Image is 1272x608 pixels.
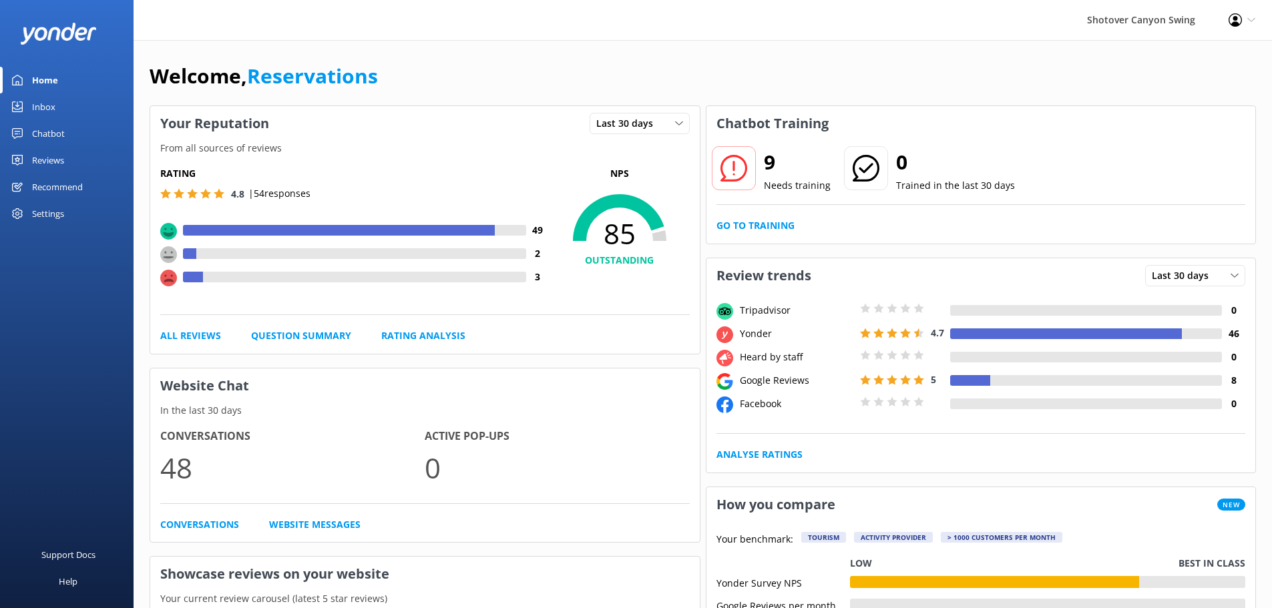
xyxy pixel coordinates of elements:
[716,218,795,233] a: Go to Training
[736,373,857,388] div: Google Reviews
[896,178,1015,193] p: Trained in the last 30 days
[716,576,850,588] div: Yonder Survey NPS
[854,532,933,543] div: Activity Provider
[526,270,550,284] h4: 3
[32,93,55,120] div: Inbox
[736,396,857,411] div: Facebook
[526,223,550,238] h4: 49
[150,141,700,156] p: From all sources of reviews
[59,568,77,595] div: Help
[1222,326,1245,341] h4: 46
[764,178,831,193] p: Needs training
[150,368,700,403] h3: Website Chat
[716,447,803,462] a: Analyse Ratings
[231,188,244,200] span: 4.8
[941,532,1062,543] div: > 1000 customers per month
[269,517,361,532] a: Website Messages
[706,258,821,293] h3: Review trends
[1152,268,1217,283] span: Last 30 days
[706,106,839,141] h3: Chatbot Training
[801,532,846,543] div: Tourism
[736,326,857,341] div: Yonder
[526,246,550,261] h4: 2
[550,217,690,250] span: 85
[706,487,845,522] h3: How you compare
[381,328,465,343] a: Rating Analysis
[160,328,221,343] a: All Reviews
[425,445,689,490] p: 0
[736,303,857,318] div: Tripadvisor
[160,445,425,490] p: 48
[931,373,936,386] span: 5
[1222,350,1245,364] h4: 0
[150,557,700,591] h3: Showcase reviews on your website
[20,23,97,45] img: yonder-white-logo.png
[425,428,689,445] h4: Active Pop-ups
[160,428,425,445] h4: Conversations
[550,253,690,268] h4: OUTSTANDING
[32,200,64,227] div: Settings
[32,120,65,147] div: Chatbot
[550,166,690,181] p: NPS
[1179,556,1245,571] p: Best in class
[150,106,279,141] h3: Your Reputation
[32,147,64,174] div: Reviews
[931,326,944,339] span: 4.7
[248,186,310,201] p: | 54 responses
[160,517,239,532] a: Conversations
[1217,499,1245,511] span: New
[150,591,700,606] p: Your current review carousel (latest 5 star reviews)
[150,60,378,92] h1: Welcome,
[251,328,351,343] a: Question Summary
[896,146,1015,178] h2: 0
[32,174,83,200] div: Recommend
[1222,303,1245,318] h4: 0
[1222,373,1245,388] h4: 8
[150,403,700,418] p: In the last 30 days
[1222,396,1245,411] h4: 0
[736,350,857,364] div: Heard by staff
[596,116,661,131] span: Last 30 days
[850,556,872,571] p: Low
[32,67,58,93] div: Home
[247,62,378,89] a: Reservations
[41,541,95,568] div: Support Docs
[716,532,793,548] p: Your benchmark:
[764,146,831,178] h2: 9
[160,166,550,181] h5: Rating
